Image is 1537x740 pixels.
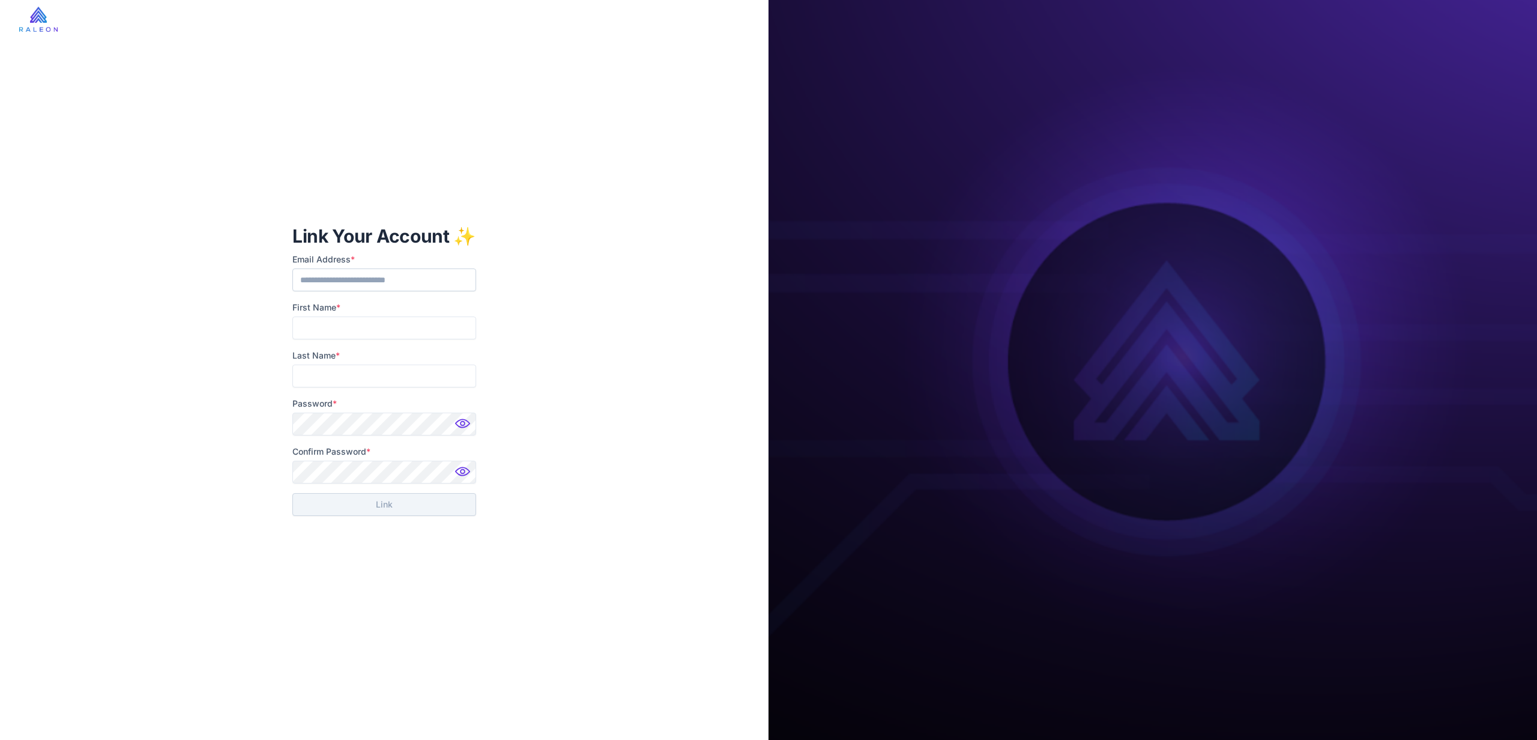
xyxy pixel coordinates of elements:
[452,463,476,487] img: Password hidden
[292,349,476,362] label: Last Name
[292,493,476,516] button: Link
[292,301,476,314] label: First Name
[19,7,58,32] img: raleon-logo-whitebg.9aac0268.jpg
[292,397,476,410] label: Password
[292,253,476,266] label: Email Address
[292,224,476,248] h1: Link Your Account ✨
[452,415,476,439] img: Password hidden
[292,445,476,458] label: Confirm Password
